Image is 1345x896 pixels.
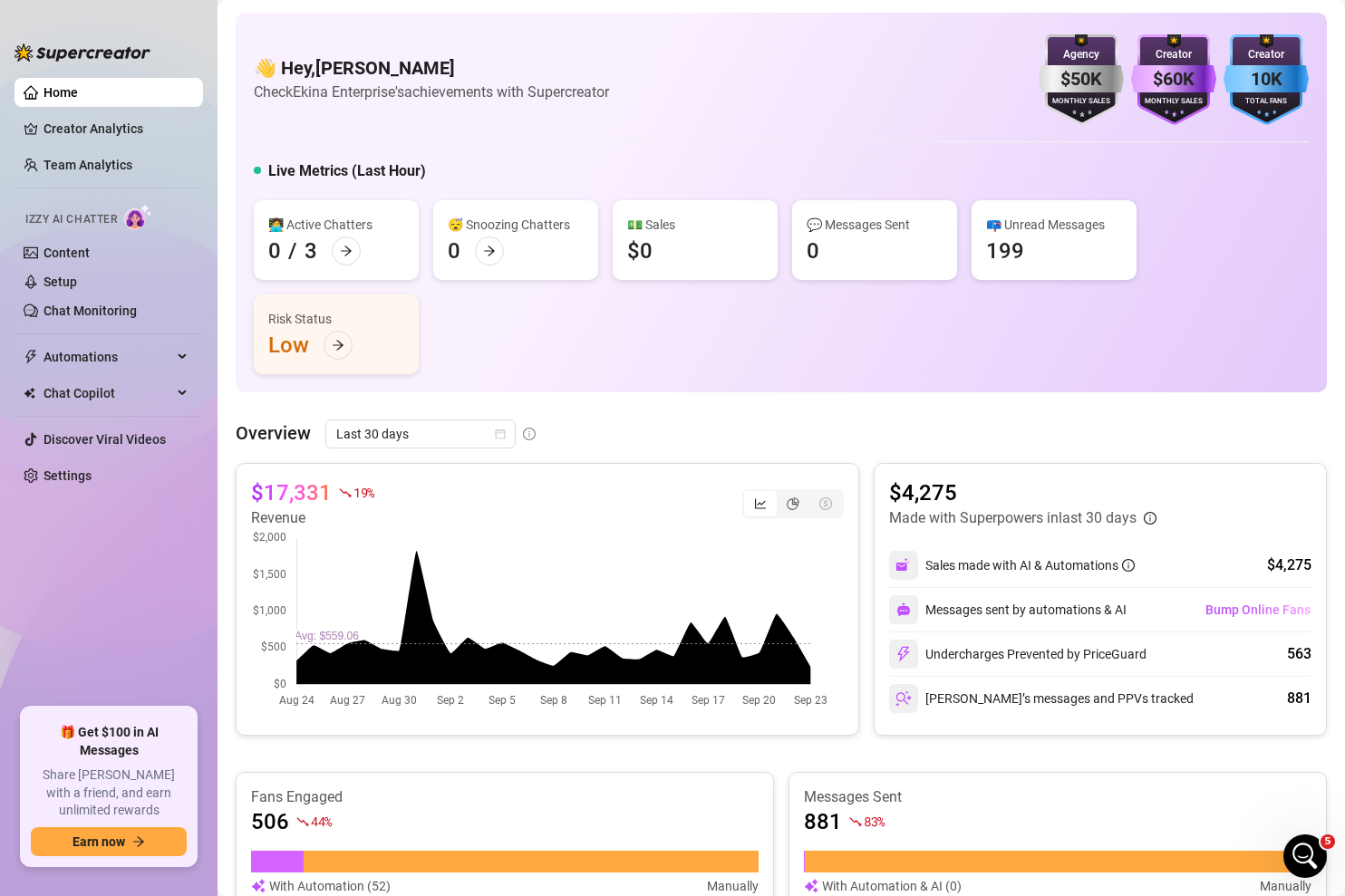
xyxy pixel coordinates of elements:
[353,484,374,501] span: 19 %
[254,81,609,103] article: Check Ekina Enterprise's achievements with Supercreator
[268,309,404,329] div: Risk Status
[44,432,166,447] a: Discover Viral Videos
[37,255,73,292] img: Profile image for Giselle
[1122,559,1135,572] span: info-circle
[15,43,150,62] img: logo-BBDzfeDw.svg
[251,807,289,836] article: 506
[194,29,230,65] img: Profile image for Giselle
[1039,34,1124,125] img: silver-badge-roxG0hHS.svg
[1039,96,1124,108] div: Monthly Sales
[124,204,152,230] img: AI Chatter
[1131,34,1216,125] img: purple-badge-B9DA21FR.svg
[807,215,943,235] div: 💬 Messages Sent
[1205,595,1311,624] button: Bump Online Fans
[332,339,344,352] span: arrow-right
[1260,876,1311,896] article: Manually
[24,350,38,364] span: thunderbolt
[1205,602,1311,617] span: Bump Online Fans
[31,766,187,820] span: Share [PERSON_NAME] with a friend, and earn unlimited rewards
[31,827,187,856] button: Earn nowarrow-right
[822,876,962,896] article: With Automation & AI (0)
[236,419,311,447] article: Overview
[44,379,172,408] span: Chat Copilot
[1267,554,1311,576] div: $4,275
[1321,834,1335,849] span: 5
[1039,46,1124,63] div: Agency
[804,876,818,896] img: svg%3e
[25,211,117,228] span: Izzy AI Chatter
[81,256,232,271] span: The problem still exists.
[305,236,317,265] div: 3
[31,724,187,759] span: 🎁 Get $100 in AI Messages
[127,274,179,293] div: • 1h ago
[268,160,426,182] h5: Live Metrics (Last Hour)
[787,497,799,510] span: pie-chart
[1131,46,1216,63] div: Creator
[44,468,92,483] a: Settings
[889,507,1137,529] article: Made with Superpowers in last 30 days
[272,565,363,638] button: News
[819,497,832,510] span: dollar-circle
[300,611,334,623] span: News
[495,429,506,439] span: calendar
[895,557,912,573] img: svg%3e
[1283,834,1327,878] iframe: Intercom live chat
[268,236,281,265] div: 0
[448,215,584,235] div: 😴 Snoozing Chatters
[1224,65,1309,93] div: 10K
[251,478,332,507] article: $17,331
[1224,96,1309,108] div: Total Fans
[37,560,96,580] div: Feature
[19,419,344,545] img: 🚀 New Release: Like & Comment Bumps
[24,387,35,400] img: Chat Copilot
[925,555,1135,575] div: Sales made with AI & Automations
[889,684,1194,713] div: [PERSON_NAME]’s messages and PPVs tracked
[181,565,272,638] button: Help
[1144,512,1156,525] span: info-circle
[296,815,309,828] span: fall
[864,813,885,830] span: 83 %
[73,834,125,849] span: Earn now
[132,835,145,848] span: arrow-right
[18,213,344,308] div: Recent messageProfile image for GiselleThe problem still exists.Giselle•1h ago
[44,342,172,371] span: Automations
[254,55,609,81] h4: 👋 Hey, [PERSON_NAME]
[849,815,862,828] span: fall
[1287,643,1311,665] div: 563
[483,245,496,257] span: arrow-right
[36,36,158,61] img: logo
[19,240,344,307] div: Profile image for GiselleThe problem still exists.Giselle•1h ago
[37,332,325,352] div: Schedule a FREE consulting call:
[44,158,132,172] a: Team Analytics
[268,215,404,235] div: 👩‍💻 Active Chatters
[804,787,1311,807] article: Messages Sent
[312,29,344,62] div: Close
[251,876,266,896] img: svg%3e
[1224,46,1309,63] div: Creator
[336,420,505,448] span: Last 30 days
[889,640,1147,669] div: Undercharges Prevented by PriceGuard
[269,876,391,896] article: With Automation (52)
[44,85,78,100] a: Home
[339,487,352,499] span: fall
[1039,65,1124,93] div: $50K
[37,359,325,395] button: Find a time
[986,215,1122,235] div: 📪 Unread Messages
[105,611,168,623] span: Messages
[251,507,374,529] article: Revenue
[627,215,763,235] div: 💵 Sales
[1131,65,1216,93] div: $60K
[44,275,77,289] a: Setup
[251,787,759,807] article: Fans Engaged
[18,418,344,667] div: 🚀 New Release: Like & Comment BumpsFeature+ 2 labels
[627,236,653,265] div: $0
[986,236,1024,265] div: 199
[228,29,265,65] img: Profile image for Yoni
[804,807,842,836] article: 881
[36,159,326,190] p: How can we help?
[1287,688,1311,709] div: 881
[742,489,844,518] div: segmented control
[311,813,332,830] span: 44 %
[896,602,911,617] img: svg%3e
[754,497,767,510] span: line-chart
